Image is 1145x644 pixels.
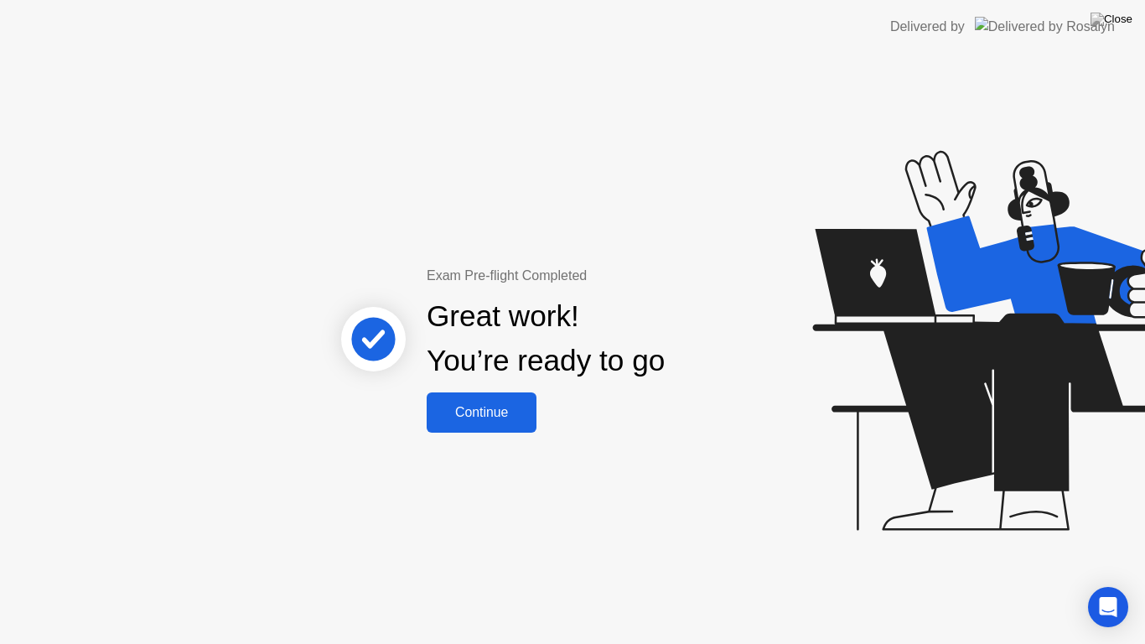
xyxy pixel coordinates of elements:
[975,17,1115,36] img: Delivered by Rosalyn
[1088,587,1128,627] div: Open Intercom Messenger
[427,392,536,433] button: Continue
[1091,13,1132,26] img: Close
[432,405,531,420] div: Continue
[427,294,665,383] div: Great work! You’re ready to go
[427,266,773,286] div: Exam Pre-flight Completed
[890,17,965,37] div: Delivered by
